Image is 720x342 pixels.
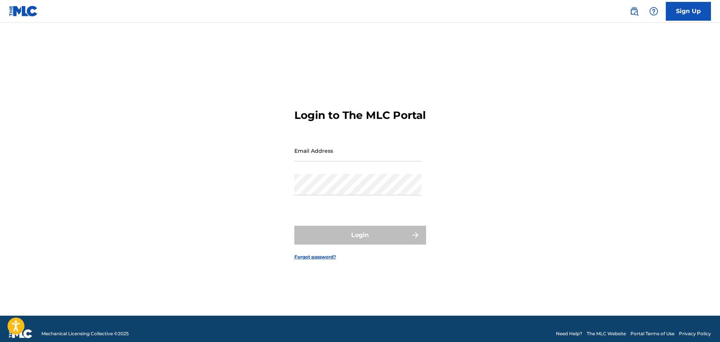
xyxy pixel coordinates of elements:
img: help [649,7,658,16]
img: search [630,7,639,16]
a: Public Search [627,4,642,19]
img: MLC Logo [9,6,38,17]
img: logo [9,329,32,338]
a: Portal Terms of Use [630,330,674,337]
a: Forgot password? [294,254,336,260]
a: Need Help? [556,330,582,337]
iframe: Chat Widget [682,306,720,342]
span: Mechanical Licensing Collective © 2025 [41,330,129,337]
a: Sign Up [666,2,711,21]
div: Help [646,4,661,19]
a: Privacy Policy [679,330,711,337]
h3: Login to The MLC Portal [294,109,426,122]
a: The MLC Website [587,330,626,337]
